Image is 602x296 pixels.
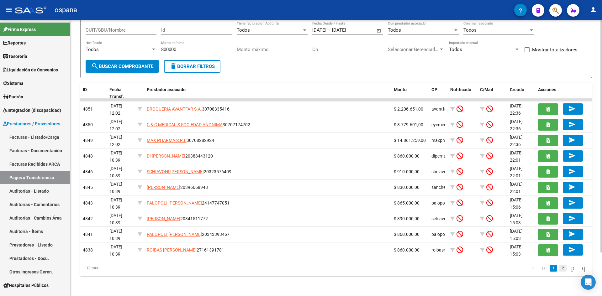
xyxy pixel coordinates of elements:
div: 18 total [80,260,182,276]
span: 4841 [83,232,93,237]
span: schiavonimat [431,216,458,221]
input: Start date [312,27,326,33]
span: Borrar Filtros [170,64,215,69]
span: [DATE] 10:39 [109,166,122,178]
span: Creado [510,87,524,92]
datatable-header-cell: Acciones [536,83,592,104]
span: sanchezgonz [431,185,457,190]
span: MAX PHARMA S.R.L [147,138,187,143]
mat-icon: send [568,230,576,238]
span: Acciones [538,87,556,92]
span: Prestadores / Proveedores [3,120,60,127]
span: avantfar [431,106,448,112]
a: go to next page [568,265,577,272]
span: Liquidación de Convenios [3,66,58,73]
span: $ 860.000,00 [394,153,420,158]
span: [DATE] 12:02 [109,119,122,131]
span: Reportes [3,39,26,46]
datatable-header-cell: C/Mail [478,83,507,104]
span: palopoligust [431,200,456,205]
span: Prestador asociado [147,87,186,92]
datatable-header-cell: Creado [507,83,536,104]
span: – [328,27,331,33]
span: palopolijo [431,232,450,237]
span: 20341511772 [147,216,208,221]
mat-icon: send [568,168,576,175]
span: Hospitales Públicos [3,282,49,289]
li: page 2 [558,263,568,273]
span: 30707174702 [147,122,250,127]
span: 20396668948 [147,185,208,190]
span: [DATE] 10:39 [109,244,122,257]
span: DI [PERSON_NAME] [147,153,185,158]
datatable-header-cell: Notificado [448,83,478,104]
span: [DATE] 22:36 [510,135,523,147]
span: Seleccionar Gerenciador [388,47,439,52]
span: - ospana [50,3,77,17]
span: $ 8.779.601,00 [394,122,423,127]
datatable-header-cell: Prestador asociado [144,83,391,104]
span: [DATE] 10:39 [109,150,122,163]
mat-icon: send [568,121,576,128]
span: [DATE] 12:02 [109,103,122,116]
span: [DATE] 22:01 [510,182,523,194]
mat-icon: menu [5,6,13,13]
mat-icon: send [568,246,576,253]
span: 4838 [83,247,93,252]
span: C & C MEDICAL S SOCIEDAD ANONIMA [147,122,223,127]
span: 30708282924 [147,138,214,143]
button: Borrar Filtros [164,60,220,73]
span: Todos [449,47,462,52]
mat-icon: delete [170,62,177,70]
span: [DATE] 15:03 [510,244,523,257]
span: [DATE] 10:39 [109,213,122,225]
a: 2 [559,265,567,272]
span: 4849 [83,138,93,143]
span: [DATE] 10:39 [109,197,122,210]
mat-icon: send [568,215,576,222]
span: $ 865.000,00 [394,200,420,205]
span: Todos [463,27,477,33]
span: Todos [86,47,99,52]
span: 20343393467 [147,232,230,237]
span: 4846 [83,169,93,174]
span: Mostrar totalizadores [532,46,578,54]
span: OP [431,87,437,92]
span: [DATE] 15:03 [510,213,523,225]
span: [PERSON_NAME] [147,185,180,190]
span: 4850 [83,122,93,127]
span: 30708335416 [147,106,230,112]
span: C/Mail [480,87,493,92]
span: Firma Express [3,26,36,33]
span: [DATE] 15:06 [510,197,523,210]
span: 24147747051 [147,200,230,205]
span: dipernamart [431,153,456,158]
span: DROGUERIA AVANTFAR S.A. [147,106,202,112]
span: Todos [237,27,250,33]
a: go to previous page [539,265,548,272]
span: SCHIAVONI [PERSON_NAME] [147,169,204,174]
span: [DATE] 10:39 [109,182,122,194]
span: roibasmariac [431,247,457,252]
span: Sistema [3,80,24,87]
input: End date [332,27,362,33]
mat-icon: search [91,62,99,70]
span: 4843 [83,200,93,205]
span: [DATE] 22:01 [510,166,523,178]
span: [DATE] 15:03 [510,229,523,241]
datatable-header-cell: ID [80,83,107,104]
span: Padrón [3,93,23,100]
span: [DATE] 22:36 [510,119,523,131]
span: shciavonifed [431,169,456,174]
span: $ 910.000,00 [394,169,420,174]
mat-icon: person [589,6,597,13]
datatable-header-cell: Fecha Transf. [107,83,135,104]
span: [DATE] 12:02 [109,135,122,147]
span: $ 830.000,00 [394,185,420,190]
span: ROIBAS [PERSON_NAME] [147,247,197,252]
button: Buscar Comprobante [86,60,159,73]
span: PALOPOLI [PERSON_NAME] [147,200,202,205]
button: Open calendar [376,27,383,34]
span: [DATE] 22:01 [510,150,523,163]
span: 20388443120 [147,153,213,158]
